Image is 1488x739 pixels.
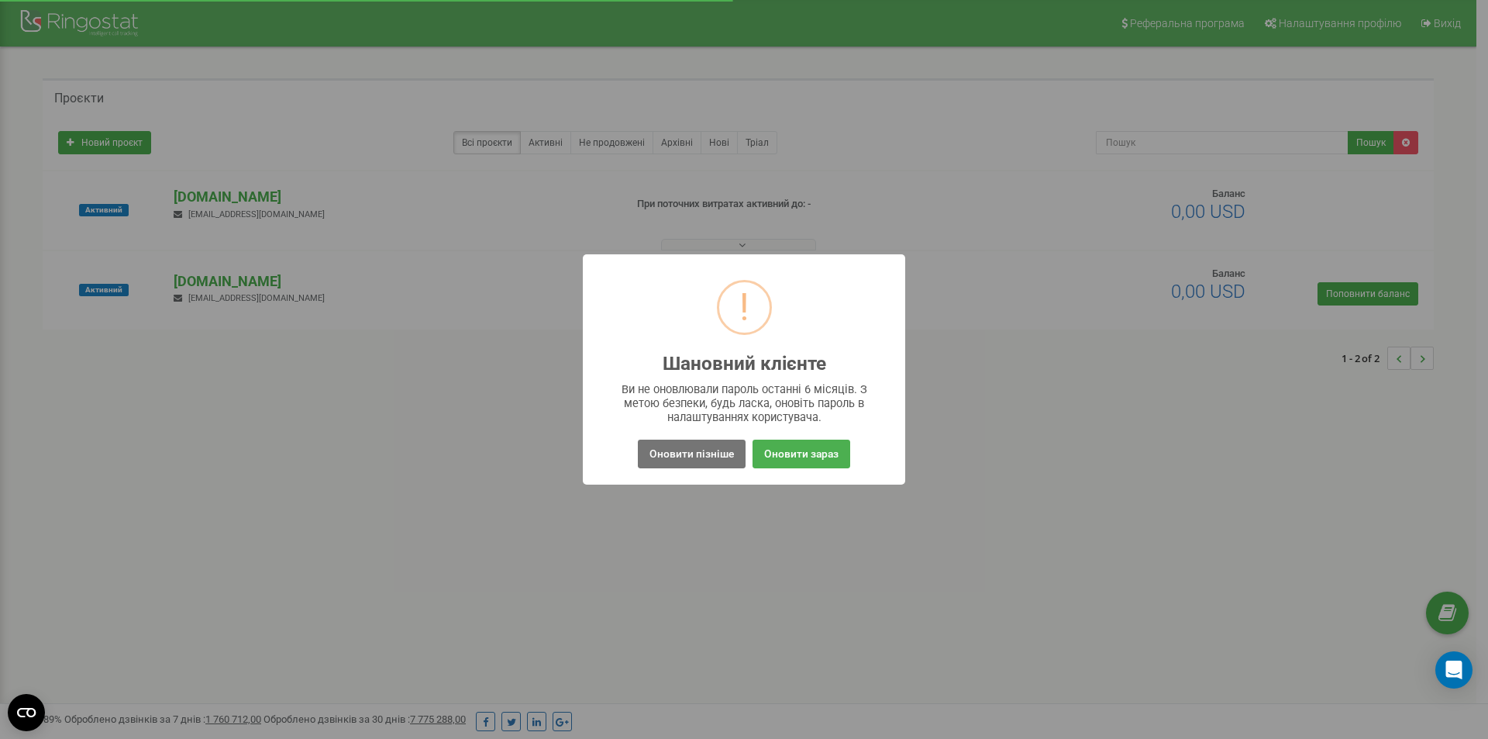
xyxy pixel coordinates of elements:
[8,694,45,731] button: Open CMP widget
[739,282,749,333] div: !
[638,440,746,468] button: Оновити пізніше
[1435,651,1472,689] div: Open Intercom Messenger
[753,440,850,468] button: Оновити зараз
[663,354,826,375] h2: Шановний клієнте
[614,382,875,424] div: Ви не оновлювали пароль останні 6 місяців. З метою безпеки, будь ласка, оновіть пароль в налаштув...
